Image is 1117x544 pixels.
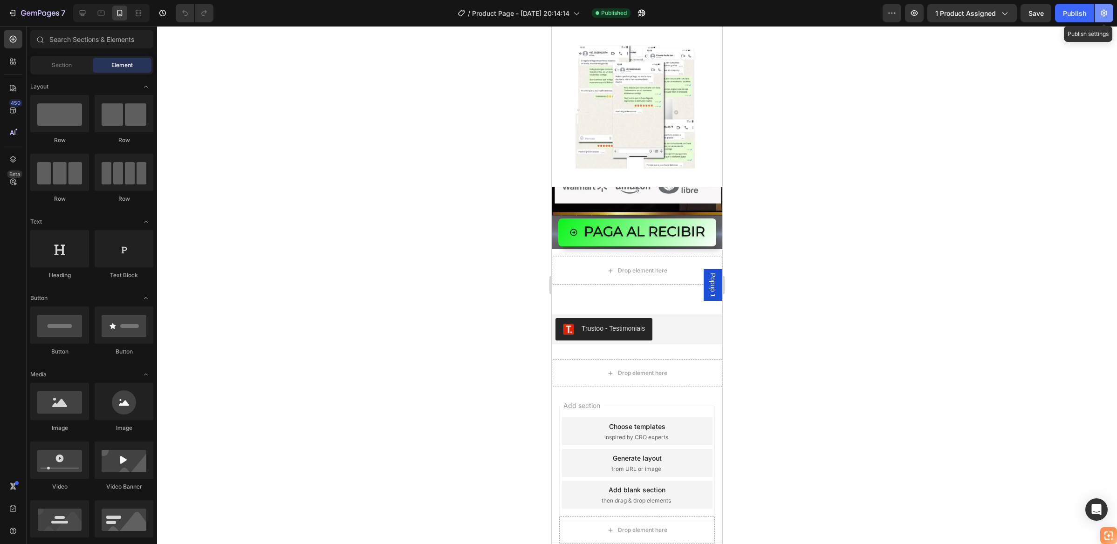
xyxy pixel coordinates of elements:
span: Layout [30,82,48,91]
input: Search Sections & Elements [30,30,153,48]
button: 1 product assigned [927,4,1017,22]
div: Undo/Redo [176,4,213,22]
button: Save [1021,4,1051,22]
div: Video Banner [95,483,153,491]
span: Product Page - [DATE] 20:14:14 [472,8,569,18]
span: Element [111,61,133,69]
div: Row [30,136,89,144]
div: 450 [9,99,22,107]
span: Media [30,370,47,379]
div: Image [95,424,153,432]
div: Row [95,195,153,203]
span: Toggle open [138,79,153,94]
span: Button [30,294,48,302]
span: Section [52,61,72,69]
div: Row [95,136,153,144]
p: 7 [61,7,65,19]
span: Toggle open [138,214,153,229]
button: 7 [4,4,69,22]
div: Publish [1063,8,1086,18]
div: Image [30,424,89,432]
span: Toggle open [138,291,153,306]
div: Button [30,347,89,356]
div: Beta [7,170,22,178]
span: Toggle open [138,367,153,382]
span: / [468,8,470,18]
div: Video [30,483,89,491]
div: Button [95,347,153,356]
div: Row [30,195,89,203]
span: Save [1028,9,1044,17]
span: Text [30,218,42,226]
span: 1 product assigned [935,8,996,18]
button: Publish [1055,4,1094,22]
div: Open Intercom Messenger [1085,498,1108,521]
iframe: Design area [552,26,722,544]
span: Published [601,9,627,17]
div: Text Block [95,271,153,279]
div: Heading [30,271,89,279]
